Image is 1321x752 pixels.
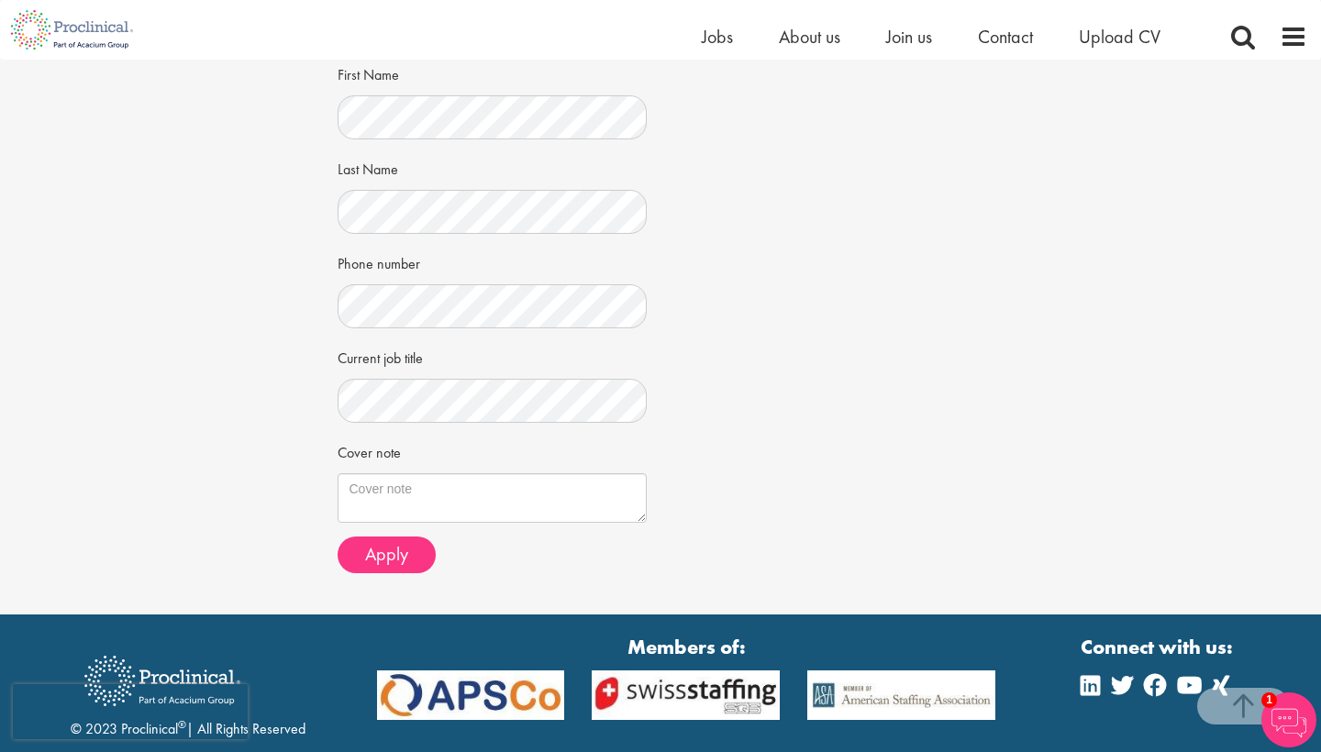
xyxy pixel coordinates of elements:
[578,670,794,720] img: APSCo
[13,684,248,739] iframe: reCAPTCHA
[338,437,401,464] label: Cover note
[71,643,254,719] img: Proclinical Recruitment
[338,153,398,181] label: Last Name
[377,633,996,661] strong: Members of:
[1079,25,1160,49] a: Upload CV
[794,670,1009,720] img: APSCo
[1261,692,1316,747] img: Chatbot
[886,25,932,49] a: Join us
[71,642,305,740] div: © 2023 Proclinical | All Rights Reserved
[338,536,436,573] button: Apply
[702,25,733,49] a: Jobs
[978,25,1033,49] a: Contact
[779,25,840,49] a: About us
[1081,633,1237,661] strong: Connect with us:
[363,670,579,720] img: APSCo
[1261,692,1277,708] span: 1
[365,542,408,566] span: Apply
[338,59,399,86] label: First Name
[338,248,420,275] label: Phone number
[338,342,423,370] label: Current job title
